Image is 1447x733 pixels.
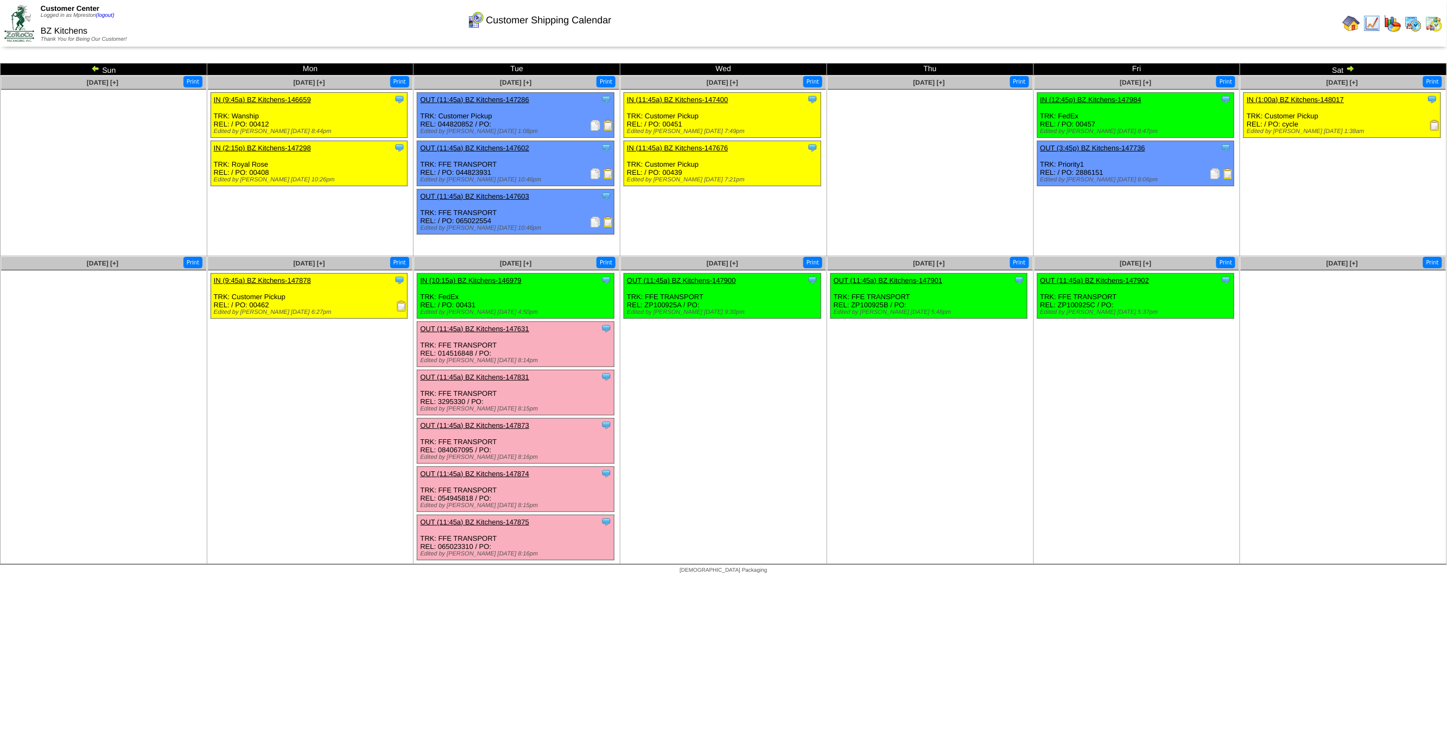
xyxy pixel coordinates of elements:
img: Tooltip [601,94,612,105]
a: OUT (3:45p) BZ Kitchens-147736 [1040,144,1145,152]
div: TRK: FFE TRANSPORT REL: ZP100925C / PO: [1037,274,1234,319]
a: IN (11:45a) BZ Kitchens-147400 [627,96,728,104]
button: Print [183,76,202,87]
img: line_graph.gif [1363,15,1381,32]
img: Packing Slip [1210,168,1221,179]
div: TRK: Royal Rose REL: / PO: 00408 [211,141,408,186]
img: Tooltip [601,420,612,431]
a: OUT (11:45a) BZ Kitchens-147603 [420,192,529,200]
div: TRK: FedEx REL: / PO: 00457 [1037,93,1234,138]
a: [DATE] [+] [294,260,325,267]
img: Tooltip [394,275,405,286]
a: OUT (11:45a) BZ Kitchens-147900 [627,276,736,285]
img: Tooltip [601,191,612,201]
img: Bill of Lading [1223,168,1234,179]
span: [DATE] [+] [1120,79,1151,86]
button: Print [1216,76,1235,87]
div: TRK: FedEx REL: / PO: 00431 [417,274,614,319]
td: Mon [207,64,414,75]
img: Tooltip [394,142,405,153]
a: OUT (11:45a) BZ Kitchens-147874 [420,470,529,478]
div: TRK: FFE TRANSPORT REL: 084067095 / PO: [417,419,614,464]
div: TRK: FFE TRANSPORT REL: / PO: 065022554 [417,189,614,235]
button: Print [1010,257,1029,268]
img: calendarcustomer.gif [467,11,484,29]
button: Print [596,257,615,268]
div: Edited by [PERSON_NAME] [DATE] 8:15pm [420,502,614,509]
a: OUT (11:45a) BZ Kitchens-147631 [420,325,529,333]
img: ZoRoCo_Logo(Green%26Foil)%20jpg.webp [4,5,34,41]
a: [DATE] [+] [1327,79,1358,86]
span: [DATE] [+] [913,260,945,267]
div: TRK: Customer Pickup REL: / PO: 00462 [211,274,408,319]
button: Print [1010,76,1029,87]
a: OUT (11:45a) BZ Kitchens-147902 [1040,276,1150,285]
div: Edited by [PERSON_NAME] [DATE] 5:48pm [834,309,1027,315]
a: OUT (11:45a) BZ Kitchens-147602 [420,144,529,152]
img: graph.gif [1384,15,1401,32]
a: [DATE] [+] [87,260,118,267]
div: TRK: FFE TRANSPORT REL: 014516848 / PO: [417,322,614,367]
div: TRK: FFE TRANSPORT REL: / PO: 044823931 [417,141,614,186]
div: TRK: FFE TRANSPORT REL: ZP100925A / PO: [624,274,821,319]
a: [DATE] [+] [87,79,118,86]
img: Tooltip [394,94,405,105]
img: Tooltip [601,371,612,382]
div: TRK: Customer Pickup REL: / PO: 00439 [624,141,821,186]
a: OUT (11:45a) BZ Kitchens-147901 [834,276,943,285]
a: IN (12:45p) BZ Kitchens-147984 [1040,96,1141,104]
img: Tooltip [601,323,612,334]
button: Print [1423,76,1442,87]
td: Fri [1033,64,1240,75]
td: Sun [1,64,207,75]
span: Thank You for Being Our Customer! [41,36,127,42]
button: Print [596,76,615,87]
img: Tooltip [601,142,612,153]
img: Tooltip [807,275,818,286]
td: Wed [620,64,827,75]
img: Tooltip [1427,94,1438,105]
div: Edited by [PERSON_NAME] [DATE] 1:38am [1247,128,1440,135]
div: Edited by [PERSON_NAME] [DATE] 4:50pm [420,309,614,315]
span: Customer Center [41,4,99,12]
td: Thu [827,64,1033,75]
img: Tooltip [601,275,612,286]
span: Customer Shipping Calendar [486,15,611,26]
div: Edited by [PERSON_NAME] [DATE] 8:06pm [1040,176,1234,183]
div: TRK: FFE TRANSPORT REL: ZP100925B / PO: [830,274,1027,319]
img: Tooltip [1221,275,1232,286]
span: [DATE] [+] [500,79,531,86]
a: [DATE] [+] [913,79,945,86]
button: Print [390,76,409,87]
span: [DATE] [+] [500,260,531,267]
img: home.gif [1343,15,1360,32]
div: Edited by [PERSON_NAME] [DATE] 10:46pm [420,176,614,183]
div: Edited by [PERSON_NAME] [DATE] 8:16pm [420,551,614,557]
a: OUT (11:45a) BZ Kitchens-147873 [420,421,529,429]
a: (logout) [96,12,115,18]
a: [DATE] [+] [707,79,738,86]
button: Print [390,257,409,268]
div: Edited by [PERSON_NAME] [DATE] 5:37pm [1040,309,1234,315]
a: IN (9:45a) BZ Kitchens-146659 [214,96,311,104]
td: Sat [1240,64,1447,75]
div: TRK: Customer Pickup REL: 044820852 / PO: [417,93,614,138]
div: Edited by [PERSON_NAME] [DATE] 6:27pm [214,309,408,315]
button: Print [183,257,202,268]
div: Edited by [PERSON_NAME] [DATE] 9:30pm [627,309,821,315]
a: OUT (11:45a) BZ Kitchens-147831 [420,373,529,381]
div: Edited by [PERSON_NAME] [DATE] 8:15pm [420,406,614,412]
div: TRK: Priority1 REL: / PO: 2886151 [1037,141,1234,186]
img: Tooltip [1221,142,1232,153]
img: Receiving Document [396,301,407,312]
div: Edited by [PERSON_NAME] [DATE] 1:08pm [420,128,614,135]
a: [DATE] [+] [294,79,325,86]
div: TRK: FFE TRANSPORT REL: 3295330 / PO: [417,370,614,415]
div: Edited by [PERSON_NAME] [DATE] 8:47pm [1040,128,1234,135]
img: Tooltip [1014,275,1025,286]
span: BZ Kitchens [41,27,87,36]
